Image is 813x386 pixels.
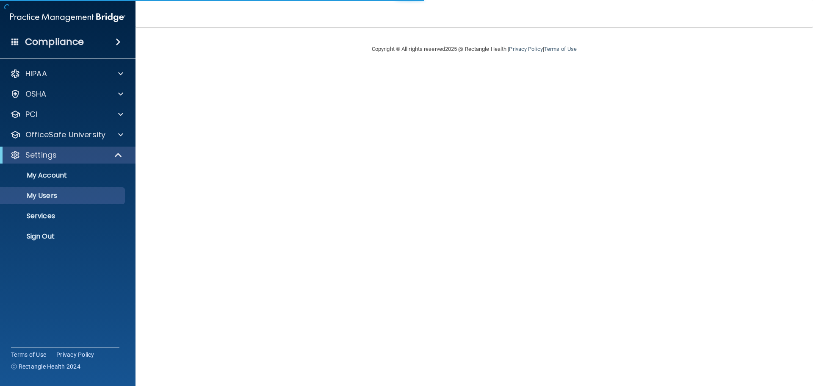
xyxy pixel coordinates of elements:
[6,232,121,241] p: Sign Out
[320,36,629,63] div: Copyright © All rights reserved 2025 @ Rectangle Health | |
[56,350,94,359] a: Privacy Policy
[25,89,47,99] p: OSHA
[10,69,123,79] a: HIPAA
[10,89,123,99] a: OSHA
[25,109,37,119] p: PCI
[10,109,123,119] a: PCI
[25,150,57,160] p: Settings
[25,130,105,140] p: OfficeSafe University
[509,46,542,52] a: Privacy Policy
[10,9,125,26] img: PMB logo
[11,350,46,359] a: Terms of Use
[544,46,577,52] a: Terms of Use
[25,69,47,79] p: HIPAA
[11,362,80,371] span: Ⓒ Rectangle Health 2024
[6,192,121,200] p: My Users
[10,130,123,140] a: OfficeSafe University
[6,171,121,180] p: My Account
[6,212,121,220] p: Services
[10,150,123,160] a: Settings
[25,36,84,48] h4: Compliance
